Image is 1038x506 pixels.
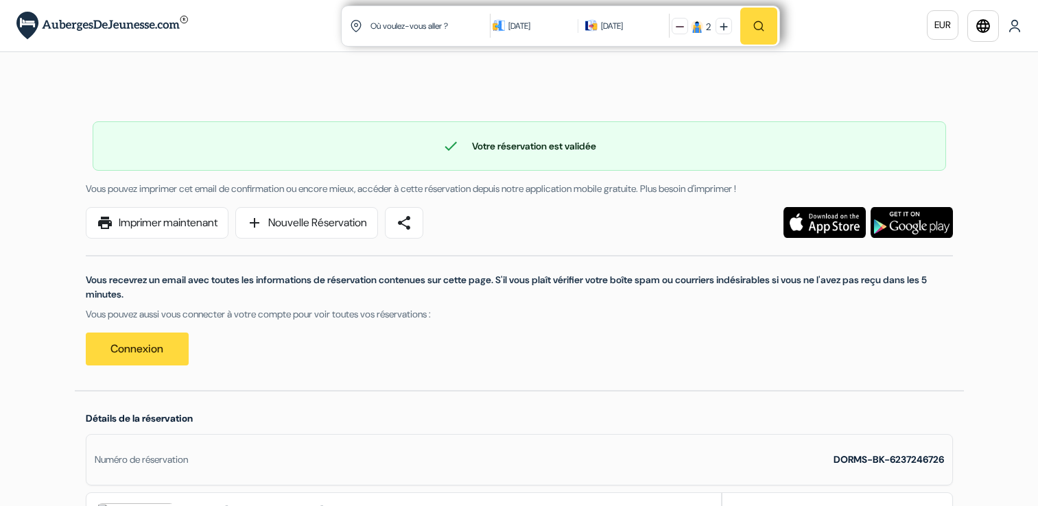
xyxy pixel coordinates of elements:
img: User Icon [1008,19,1022,33]
a: addNouvelle Réservation [235,207,378,239]
img: calendarIcon icon [585,19,598,32]
span: Vous pouvez imprimer cet email de confirmation ou encore mieux, accéder à cette réservation depui... [86,182,736,195]
a: Connexion [86,333,189,365]
img: location icon [350,20,362,32]
img: minus [676,23,684,31]
a: share [385,207,423,239]
div: 2 [706,20,711,34]
a: language [967,10,999,42]
img: Téléchargez l'application gratuite [871,207,953,238]
div: Numéro de réservation [95,453,188,467]
img: guest icon [691,21,703,33]
div: [DATE] [601,19,623,33]
span: add [246,215,263,231]
input: Ville, université ou logement [369,9,493,43]
i: language [975,18,991,34]
span: share [396,215,412,231]
img: AubergesDeJeunesse.com [16,12,188,40]
p: Vous pouvez aussi vous connecter à votre compte pour voir toutes vos réservations : [86,307,953,322]
a: EUR [927,10,958,40]
div: Votre réservation est validée [93,138,945,154]
div: [DATE] [508,19,571,33]
span: check [443,138,459,154]
strong: DORMS-BK-6237246726 [834,453,944,466]
p: Vous recevrez un email avec toutes les informations de réservation contenues sur cette page. S'il... [86,273,953,302]
span: Détails de la réservation [86,412,193,424]
a: printImprimer maintenant [86,207,228,239]
img: calendarIcon icon [493,19,505,32]
img: plus [720,23,728,31]
img: Téléchargez l'application gratuite [783,207,866,238]
span: print [97,215,113,231]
